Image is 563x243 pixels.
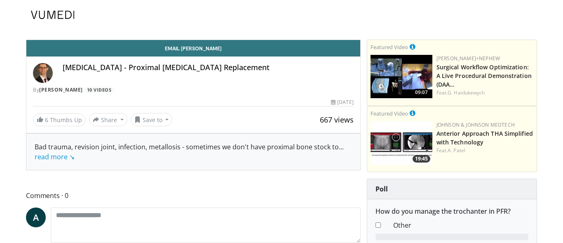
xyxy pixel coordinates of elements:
[26,40,360,57] a: Email [PERSON_NAME]
[371,121,432,165] img: 06bb1c17-1231-4454-8f12-6191b0b3b81a.150x105_q85_crop-smart_upscale.jpg
[410,109,415,118] a: This is paid for by Johnson & Johnson MedTech
[320,115,354,125] span: 667 views
[448,147,465,154] a: A. Patel
[26,208,46,227] a: A
[45,116,48,124] span: 6
[39,86,83,93] a: [PERSON_NAME]
[413,89,430,96] span: 09:07
[371,55,432,98] img: bcfc90b5-8c69-4b20-afee-af4c0acaf118.150x105_q85_crop-smart_upscale.jpg
[63,63,354,72] h4: [MEDICAL_DATA] - Proximal [MEDICAL_DATA] Replacement
[131,113,173,126] button: Save to
[89,113,127,126] button: Share
[371,121,432,165] a: 19:45
[413,155,430,163] span: 19:45
[35,152,75,161] a: read more ↘
[375,184,388,193] strong: Poll
[33,113,86,126] a: 6 Thumbs Up
[371,110,408,117] small: Featured Video
[436,89,533,97] div: Feat.
[31,11,75,19] img: VuMedi Logo
[436,130,533,146] a: Anterior Approach THA Simplified with Technology
[387,220,535,230] dd: Other
[33,63,53,83] img: Avatar
[448,89,485,96] a: G. Haidukewych
[371,55,432,98] a: 09:07
[33,86,354,94] div: By
[35,142,352,162] div: Bad trauma, revision joint, infection, metallosis - sometimes we don't have proximal bone stock to
[26,190,361,201] span: Comments 0
[436,147,533,154] div: Feat.
[410,42,415,51] a: This is paid for by Smith+Nephew
[84,86,114,93] a: 10 Videos
[371,43,408,51] small: Featured Video
[375,208,528,215] h6: How do you manage the trochanter in PFR?
[436,62,533,88] h3: Surgical Workflow Optimization: A Live Procedural Demonstration (DAA Approach)
[331,99,353,106] div: [DATE]
[436,121,515,128] a: Johnson & Johnson MedTech
[436,55,500,62] a: [PERSON_NAME]+Nephew
[436,63,532,88] a: Surgical Workflow Optimization: A Live Procedural Demonstration (DAA…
